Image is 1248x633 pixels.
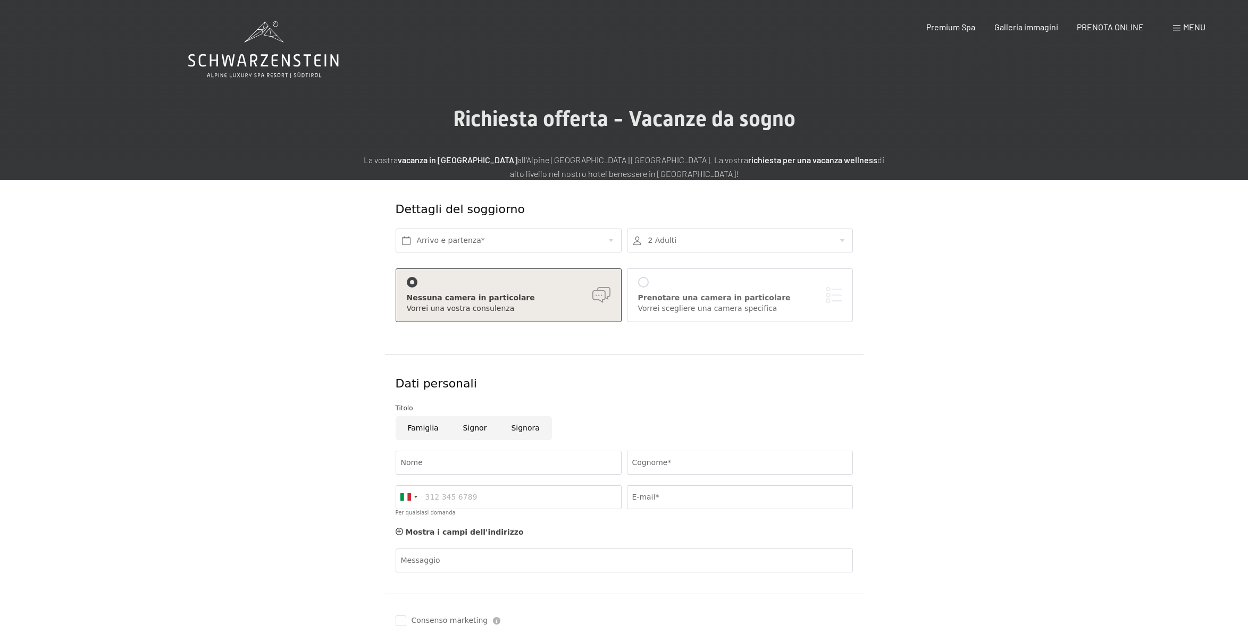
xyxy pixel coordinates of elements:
span: Menu [1183,22,1205,32]
input: 312 345 6789 [396,485,622,509]
div: Dettagli del soggiorno [396,201,776,218]
div: Prenotare una camera in particolare [638,293,842,303]
div: Dati personali [396,376,853,392]
div: Vorrei una vostra consulenza [407,303,610,314]
strong: vacanza in [GEOGRAPHIC_DATA] [398,155,517,165]
strong: richiesta per una vacanza wellness [748,155,877,165]
span: Consenso marketing [412,615,488,626]
a: PRENOTA ONLINE [1077,22,1144,32]
a: Premium Spa [926,22,975,32]
label: Per qualsiasi domanda [396,510,456,516]
a: Galleria immagini [994,22,1058,32]
div: Vorrei scegliere una camera specifica [638,303,842,314]
div: Italy (Italia): +39 [396,486,421,509]
div: Titolo [396,403,853,413]
div: Nessuna camera in particolare [407,293,610,303]
p: La vostra all'Alpine [GEOGRAPHIC_DATA] [GEOGRAPHIC_DATA]. La vostra di alto livello nel nostro ho... [358,153,890,180]
span: Richiesta offerta - Vacanze da sogno [453,106,795,131]
span: Mostra i campi dell'indirizzo [406,528,524,536]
